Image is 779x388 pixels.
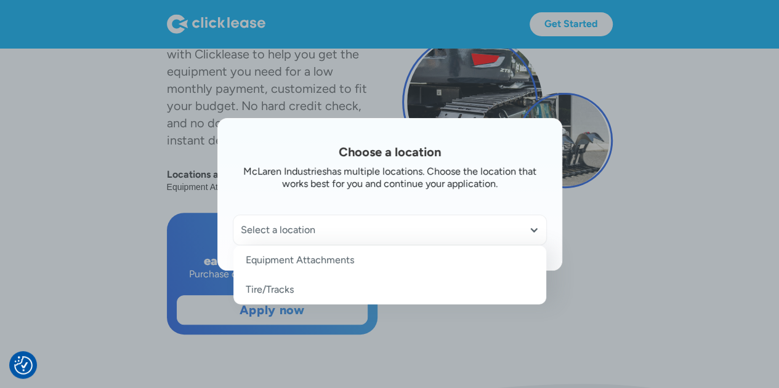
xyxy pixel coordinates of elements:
[233,215,546,245] div: Select a location
[14,356,33,374] img: Revisit consent button
[243,165,326,177] div: McLaren Industries
[282,165,536,189] div: has multiple locations. Choose the location that works best for you and continue your application.
[233,245,546,275] a: Equipment Attachments
[233,275,546,304] a: Tire/Tracks
[233,143,547,160] h1: Choose a location
[14,356,33,374] button: Consent Preferences
[233,245,546,304] nav: Select a location
[241,224,539,236] div: Select a location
